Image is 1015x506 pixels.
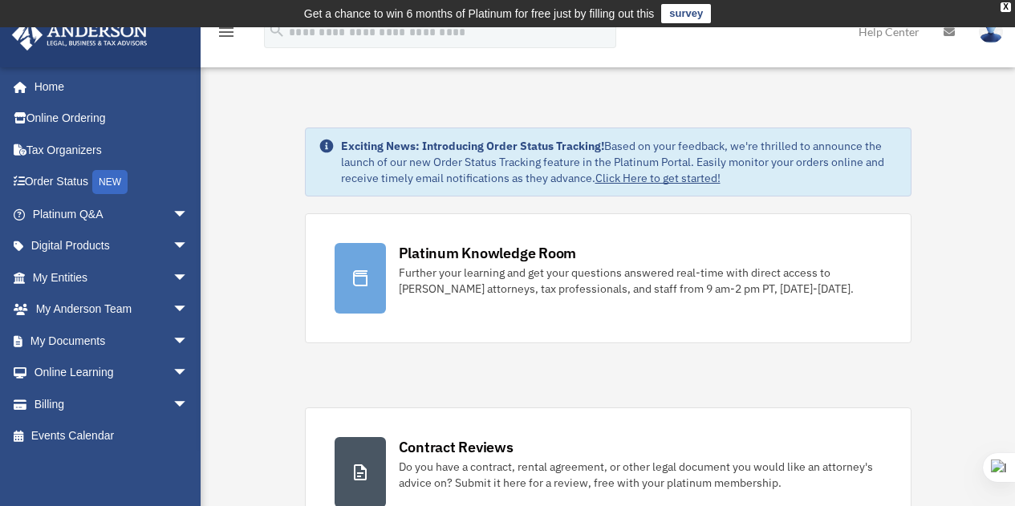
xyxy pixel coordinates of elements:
[11,198,213,230] a: Platinum Q&Aarrow_drop_down
[92,170,128,194] div: NEW
[173,325,205,358] span: arrow_drop_down
[11,325,213,357] a: My Documentsarrow_drop_down
[305,213,911,343] a: Platinum Knowledge Room Further your learning and get your questions answered real-time with dire...
[11,293,213,326] a: My Anderson Teamarrow_drop_down
[11,357,213,389] a: Online Learningarrow_drop_down
[11,103,213,135] a: Online Ordering
[595,171,721,185] a: Click Here to get started!
[11,71,205,103] a: Home
[1001,2,1011,12] div: close
[11,420,213,452] a: Events Calendar
[11,261,213,293] a: My Entitiesarrow_drop_down
[11,166,213,199] a: Order StatusNEW
[979,20,1003,43] img: User Pic
[11,134,213,166] a: Tax Organizers
[173,198,205,231] span: arrow_drop_down
[399,243,577,263] div: Platinum Knowledge Room
[268,22,286,39] i: search
[399,437,514,457] div: Contract Reviews
[341,139,604,153] strong: Exciting News: Introducing Order Status Tracking!
[217,28,236,42] a: menu
[173,388,205,421] span: arrow_drop_down
[399,265,882,297] div: Further your learning and get your questions answered real-time with direct access to [PERSON_NAM...
[7,19,152,51] img: Anderson Advisors Platinum Portal
[173,261,205,294] span: arrow_drop_down
[661,4,711,23] a: survey
[304,4,655,23] div: Get a chance to win 6 months of Platinum for free just by filling out this
[173,357,205,390] span: arrow_drop_down
[11,230,213,262] a: Digital Productsarrow_drop_down
[11,388,213,420] a: Billingarrow_drop_down
[173,293,205,326] span: arrow_drop_down
[341,138,898,186] div: Based on your feedback, we're thrilled to announce the launch of our new Order Status Tracking fe...
[173,230,205,263] span: arrow_drop_down
[399,459,882,491] div: Do you have a contract, rental agreement, or other legal document you would like an attorney's ad...
[217,22,236,42] i: menu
